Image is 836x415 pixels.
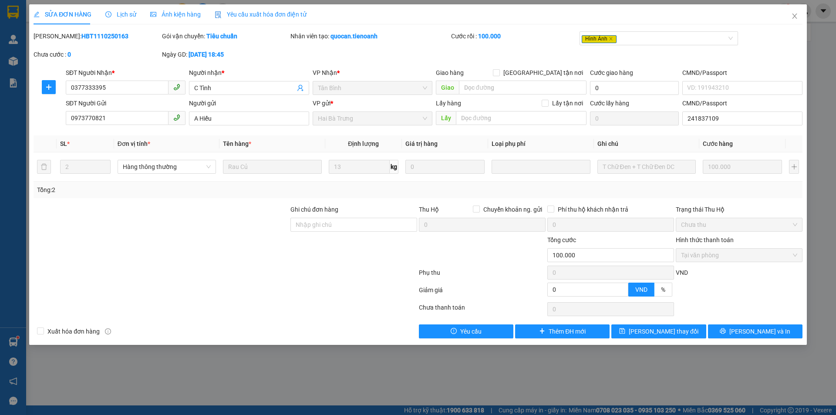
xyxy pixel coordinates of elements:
span: Lịch sử [105,11,136,18]
div: Trạng thái Thu Hộ [676,205,802,214]
input: 0 [405,160,485,174]
span: VND [635,286,647,293]
div: [PERSON_NAME]: [34,31,160,41]
label: Hình thức thanh toán [676,236,734,243]
div: Tổng: 2 [37,185,323,195]
span: plus [42,84,55,91]
img: icon [215,11,222,18]
label: Ghi chú đơn hàng [290,206,338,213]
button: plusThêm ĐH mới [515,324,610,338]
button: Close [782,4,807,29]
span: plus [539,328,545,335]
th: Loại phụ phí [488,135,593,152]
div: Chưa thanh toán [418,303,546,318]
div: Giảm giá [418,285,546,300]
span: Lấy [436,111,456,125]
span: Yêu cầu xuất hóa đơn điện tử [215,11,307,18]
input: Ghi Chú [597,160,696,174]
span: Tổng cước [547,236,576,243]
span: phone [173,114,180,121]
span: close [609,37,613,41]
span: user-add [297,84,304,91]
span: Ảnh kiện hàng [150,11,201,18]
span: edit [34,11,40,17]
input: Dọc đường [456,111,587,125]
button: plus [789,160,799,174]
div: Gói vận chuyển: [162,31,289,41]
input: VD: Bàn, Ghế [223,160,321,174]
label: Cước giao hàng [590,69,633,76]
div: CMND/Passport [682,68,802,78]
span: Tại văn phòng [681,249,797,262]
span: picture [150,11,156,17]
span: Hai Bà Trưng [318,112,427,125]
span: Cước hàng [703,140,733,147]
b: 100.000 [478,33,501,40]
span: close [791,13,798,20]
span: SL [60,140,67,147]
span: save [619,328,625,335]
input: Cước giao hàng [590,81,679,95]
input: Dọc đường [459,81,587,94]
span: % [661,286,665,293]
div: Cước rồi : [451,31,578,41]
div: Ngày GD: [162,50,289,59]
span: Tân Bình [318,81,427,94]
th: Ghi chú [594,135,699,152]
input: 0 [703,160,782,174]
b: HBT1110250163 [81,33,128,40]
button: plus [42,80,56,94]
input: Cước lấy hàng [590,111,679,125]
b: Tiêu chuẩn [206,33,237,40]
span: kg [390,160,398,174]
span: Yêu cầu [460,327,482,336]
span: SỬA ĐƠN HÀNG [34,11,91,18]
span: Xuất hóa đơn hàng [44,327,103,336]
div: Người gửi [189,98,309,108]
button: delete [37,160,51,174]
span: [PERSON_NAME] thay đổi [629,327,698,336]
b: [DATE] 18:45 [189,51,224,58]
span: Thêm ĐH mới [549,327,586,336]
button: save[PERSON_NAME] thay đổi [611,324,706,338]
b: 0 [67,51,71,58]
div: CMND/Passport [682,98,802,108]
span: clock-circle [105,11,111,17]
div: SĐT Người Gửi [66,98,185,108]
span: Lấy hàng [436,100,461,107]
div: Phụ thu [418,268,546,283]
span: Giao hàng [436,69,464,76]
div: Người nhận [189,68,309,78]
span: printer [720,328,726,335]
span: Giá trị hàng [405,140,438,147]
span: Hàng thông thường [123,160,211,173]
span: [GEOGRAPHIC_DATA] tận nơi [500,68,587,78]
span: info-circle [105,328,111,334]
div: Chưa cước : [34,50,160,59]
span: [PERSON_NAME] và In [729,327,790,336]
span: Đơn vị tính [118,140,150,147]
button: exclamation-circleYêu cầu [419,324,513,338]
span: Phí thu hộ khách nhận trả [554,205,632,214]
span: Hình Ảnh [582,35,617,43]
input: Ghi chú đơn hàng [290,218,417,232]
b: quocan.tienoanh [330,33,378,40]
label: Cước lấy hàng [590,100,629,107]
span: Chưa thu [681,218,797,231]
span: Thu Hộ [419,206,439,213]
span: Tên hàng [223,140,251,147]
span: exclamation-circle [451,328,457,335]
div: SĐT Người Nhận [66,68,185,78]
span: Giao [436,81,459,94]
div: Nhân viên tạo: [290,31,449,41]
div: VP gửi [313,98,432,108]
span: Lấy tận nơi [549,98,587,108]
span: phone [173,84,180,91]
span: VND [676,269,688,276]
span: VP Nhận [313,69,337,76]
span: Định lượng [348,140,379,147]
span: Chuyển khoản ng. gửi [480,205,546,214]
button: printer[PERSON_NAME] và In [708,324,802,338]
